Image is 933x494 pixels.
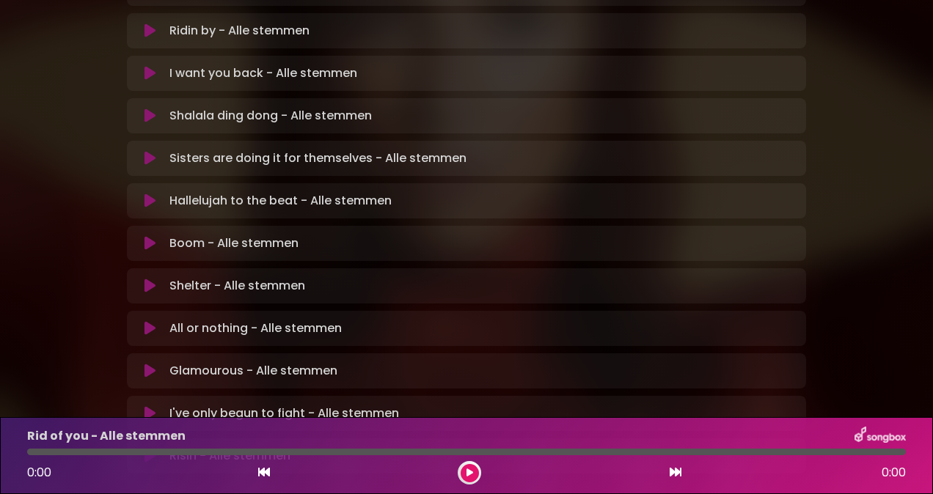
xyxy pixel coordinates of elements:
p: Rid of you - Alle stemmen [27,427,186,445]
span: 0:00 [882,464,906,482]
img: songbox-logo-white.png [855,427,906,446]
p: All or nothing - Alle stemmen [169,320,342,337]
p: Shelter - Alle stemmen [169,277,305,295]
span: 0:00 [27,464,51,481]
p: Sisters are doing it for themselves - Alle stemmen [169,150,466,167]
p: I've only begun to fight - Alle stemmen [169,405,399,422]
p: Boom - Alle stemmen [169,235,299,252]
p: I want you back - Alle stemmen [169,64,357,82]
p: Shalala ding dong - Alle stemmen [169,107,372,125]
p: Hallelujah to the beat - Alle stemmen [169,192,392,210]
p: Ridin by - Alle stemmen [169,22,310,40]
p: Glamourous - Alle stemmen [169,362,337,380]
